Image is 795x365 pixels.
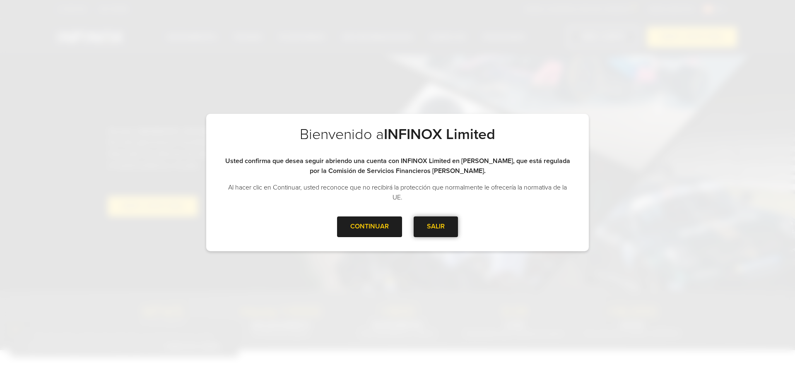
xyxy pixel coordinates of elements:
[223,125,572,156] h2: Bienvenido a
[414,216,458,237] div: SALIR
[223,182,572,202] p: Al hacer clic en Continuar, usted reconoce que no recibirá la protección que normalmente le ofrec...
[384,125,495,143] strong: INFINOX Limited
[225,157,570,175] strong: Usted confirma que desea seguir abriendo una cuenta con INFINOX Limited en [PERSON_NAME], que est...
[337,216,402,237] div: CONTINUAR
